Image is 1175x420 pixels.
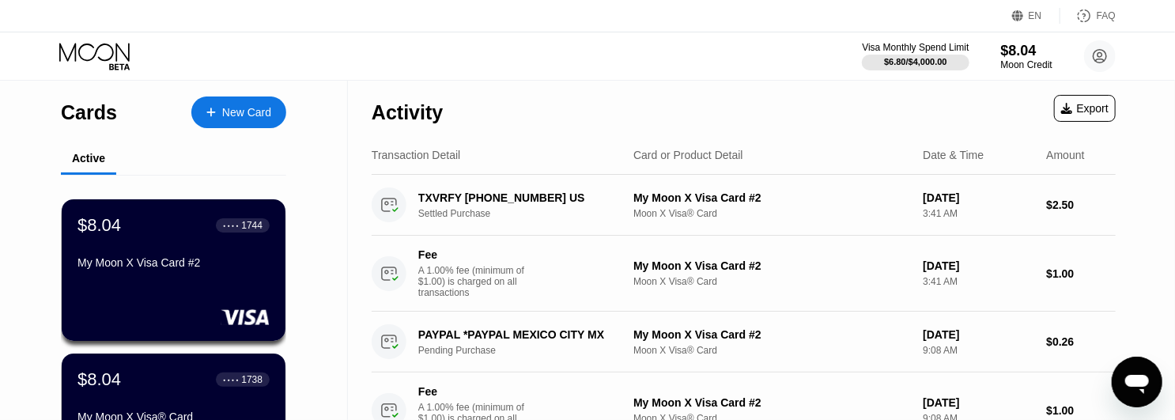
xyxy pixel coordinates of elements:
[1001,43,1052,59] div: $8.04
[77,256,270,269] div: My Moon X Visa Card #2
[1046,267,1116,280] div: $1.00
[372,312,1116,373] div: PAYPAL *PAYPAL MEXICO CITY MXPending PurchaseMy Moon X Visa Card #2Moon X Visa® Card[DATE]9:08 AM...
[72,152,105,165] div: Active
[418,385,529,398] div: Fee
[923,396,1033,409] div: [DATE]
[418,248,529,261] div: Fee
[77,369,121,390] div: $8.04
[77,215,121,236] div: $8.04
[862,42,969,53] div: Visa Monthly Spend Limit
[372,175,1116,236] div: TXVRFY [PHONE_NUMBER] USSettled PurchaseMy Moon X Visa Card #2Moon X Visa® Card[DATE]3:41 AM$2.50
[633,149,743,161] div: Card or Product Detail
[633,191,910,204] div: My Moon X Visa Card #2
[223,223,239,228] div: ● ● ● ●
[1012,8,1060,24] div: EN
[633,396,910,409] div: My Moon X Visa Card #2
[418,345,643,356] div: Pending Purchase
[923,276,1033,287] div: 3:41 AM
[1046,335,1116,348] div: $0.26
[633,328,910,341] div: My Moon X Visa Card #2
[418,191,627,204] div: TXVRFY [PHONE_NUMBER] US
[1046,404,1116,417] div: $1.00
[923,149,984,161] div: Date & Time
[61,101,117,124] div: Cards
[1112,357,1162,407] iframe: Button to launch messaging window
[923,191,1033,204] div: [DATE]
[862,42,969,70] div: Visa Monthly Spend Limit$6.80/$4,000.00
[1029,10,1042,21] div: EN
[633,208,910,219] div: Moon X Visa® Card
[923,259,1033,272] div: [DATE]
[1054,95,1116,122] div: Export
[923,345,1033,356] div: 9:08 AM
[884,57,947,66] div: $6.80 / $4,000.00
[633,259,910,272] div: My Moon X Visa Card #2
[372,101,443,124] div: Activity
[241,374,263,385] div: 1738
[372,149,460,161] div: Transaction Detail
[1001,59,1052,70] div: Moon Credit
[1001,43,1052,70] div: $8.04Moon Credit
[222,106,271,119] div: New Card
[1061,102,1109,115] div: Export
[1046,149,1084,161] div: Amount
[191,96,286,128] div: New Card
[1046,199,1116,211] div: $2.50
[923,208,1033,219] div: 3:41 AM
[372,236,1116,312] div: FeeA 1.00% fee (minimum of $1.00) is charged on all transactionsMy Moon X Visa Card #2Moon X Visa...
[633,345,910,356] div: Moon X Visa® Card
[62,199,285,341] div: $8.04● ● ● ●1744My Moon X Visa Card #2
[418,208,643,219] div: Settled Purchase
[241,220,263,231] div: 1744
[1060,8,1116,24] div: FAQ
[633,276,910,287] div: Moon X Visa® Card
[418,328,627,341] div: PAYPAL *PAYPAL MEXICO CITY MX
[923,328,1033,341] div: [DATE]
[1097,10,1116,21] div: FAQ
[223,377,239,382] div: ● ● ● ●
[418,265,537,298] div: A 1.00% fee (minimum of $1.00) is charged on all transactions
